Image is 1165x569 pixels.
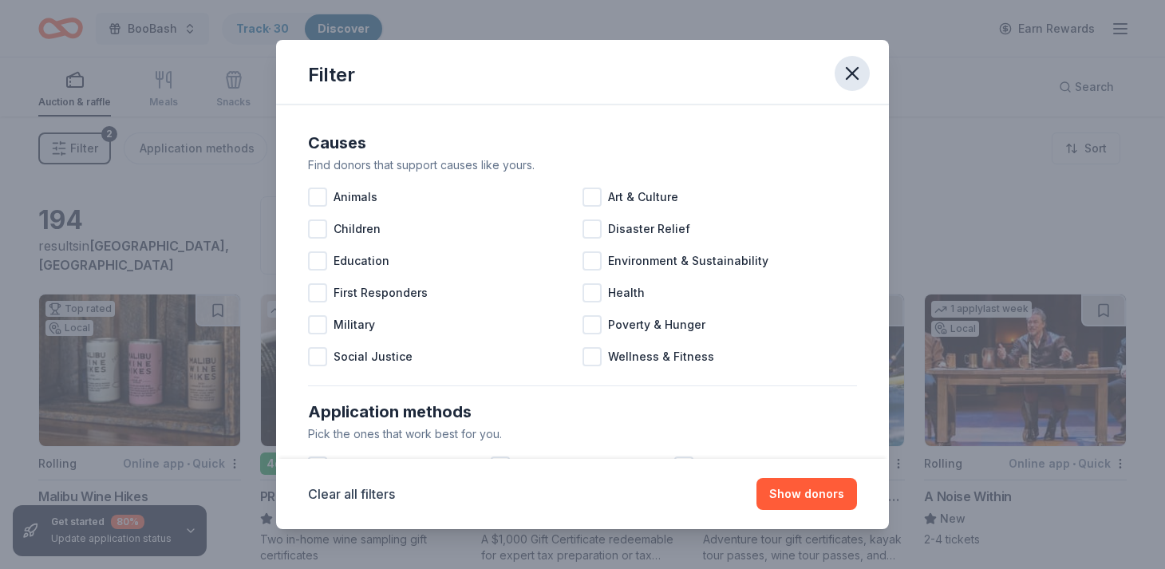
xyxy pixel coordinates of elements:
[334,315,375,334] span: Military
[608,219,690,239] span: Disaster Relief
[308,484,395,504] button: Clear all filters
[608,347,714,366] span: Wellness & Fitness
[608,315,705,334] span: Poverty & Hunger
[334,456,369,476] span: In app
[608,283,645,302] span: Health
[308,130,857,156] div: Causes
[308,156,857,175] div: Find donors that support causes like yours.
[334,188,377,207] span: Animals
[334,347,413,366] span: Social Justice
[334,251,389,271] span: Education
[700,456,729,476] span: Email
[608,251,768,271] span: Environment & Sustainability
[756,478,857,510] button: Show donors
[308,425,857,444] div: Pick the ones that work best for you.
[334,283,428,302] span: First Responders
[516,456,562,476] span: Website
[308,62,355,88] div: Filter
[334,219,381,239] span: Children
[308,399,857,425] div: Application methods
[608,188,678,207] span: Art & Culture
